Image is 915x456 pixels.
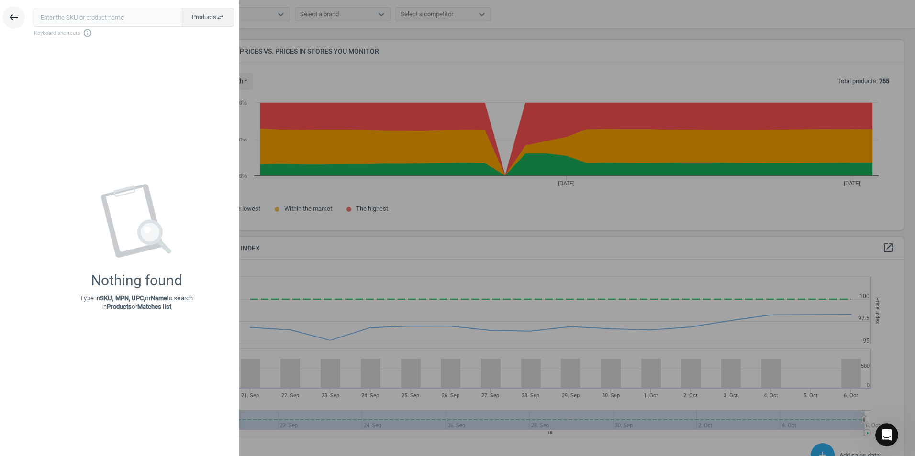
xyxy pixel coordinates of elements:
strong: Matches list [137,303,171,310]
strong: SKU, MPN, UPC, [100,294,145,302]
i: keyboard_backspace [8,11,20,23]
span: Products [192,13,224,22]
button: Productsswap_horiz [182,8,234,27]
strong: Name [151,294,167,302]
i: swap_horiz [216,13,224,21]
span: Keyboard shortcuts [34,28,234,38]
button: keyboard_backspace [3,6,25,29]
div: Nothing found [91,272,182,289]
strong: Products [107,303,132,310]
p: Type in or to search in or [80,294,193,311]
i: info_outline [83,28,92,38]
input: Enter the SKU or product name [34,8,182,27]
iframe: Intercom live chat [875,423,898,446]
